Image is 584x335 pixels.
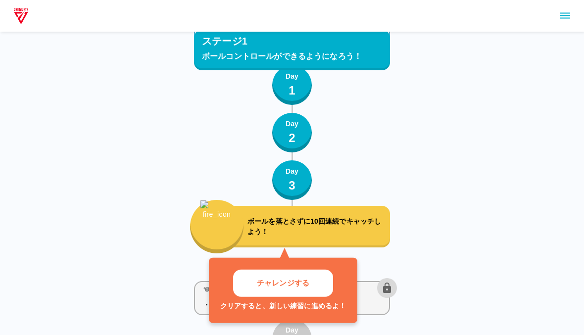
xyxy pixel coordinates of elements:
p: 2 [289,129,295,147]
p: 1 [289,82,295,99]
img: fire_icon [200,200,234,241]
button: チャレンジする [233,270,333,297]
p: 3 [289,177,295,194]
button: Day1 [272,65,312,105]
p: Day [286,119,298,129]
p: ・背面キャッチ [203,300,381,310]
p: チャレンジする [257,278,309,289]
button: sidemenu [557,7,574,24]
p: ボールコントロールができるようになろう！ [202,50,382,62]
p: クリアすると、新しい練習に進めるよ！ [220,301,346,311]
button: Day2 [272,113,312,152]
p: Day [286,71,298,82]
img: dummy [12,6,30,26]
button: fire_icon [190,200,243,253]
button: Day3 [272,160,312,200]
p: Day [286,166,298,177]
p: ステージ1 [202,34,247,48]
p: ボールを落とさずに10回連続でキャッチしよう！ [247,216,386,237]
